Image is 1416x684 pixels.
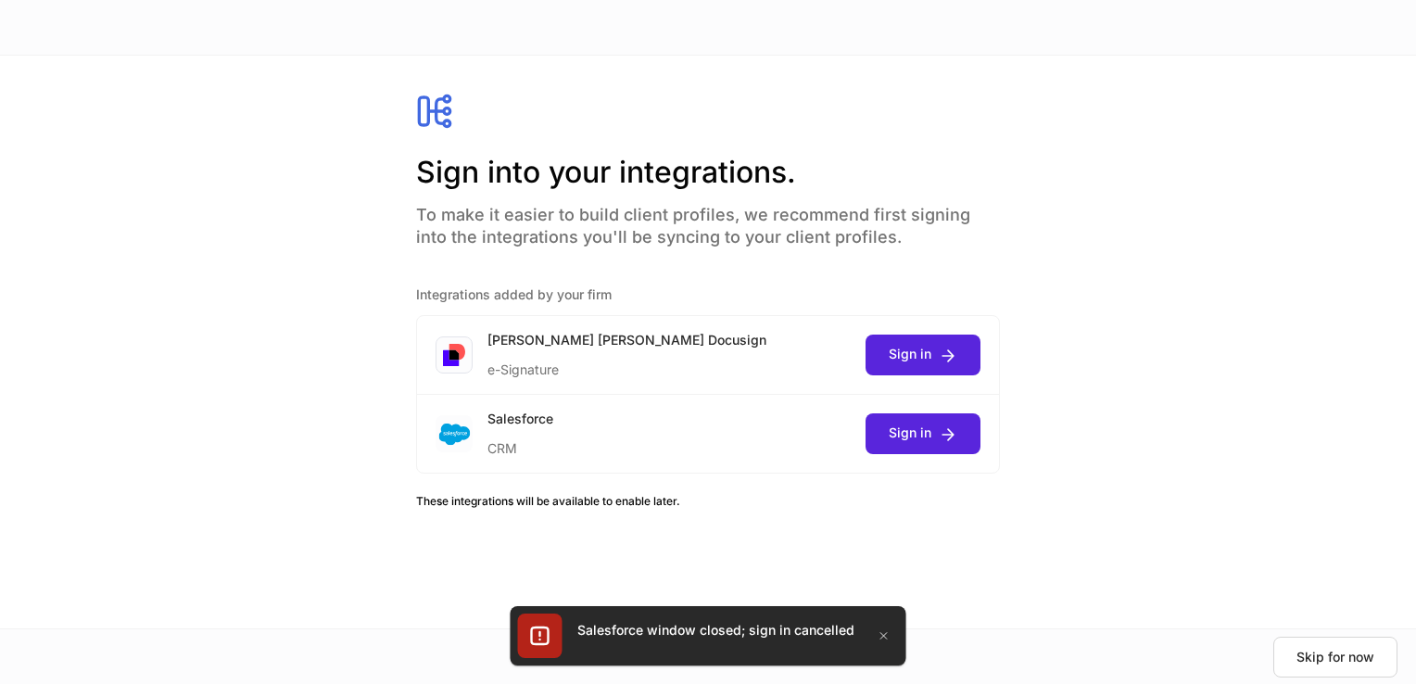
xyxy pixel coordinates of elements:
[1273,637,1397,678] button: Skip for now
[416,193,1000,248] h4: To make it easier to build client profiles, we recommend first signing into the integrations you'...
[487,410,553,428] div: Salesforce
[1296,648,1374,666] div: Skip for now
[416,492,1000,510] h6: These integrations will be available to enable later.
[487,349,766,379] div: e-Signature
[577,621,854,640] div: Salesforce window closed; sign in cancelled
[487,428,553,458] div: CRM
[866,413,980,454] button: Sign in
[416,152,1000,193] h2: Sign into your integrations.
[416,285,1000,304] h5: Integrations added by your firm
[866,335,980,375] button: Sign in
[889,345,957,364] div: Sign in
[889,424,957,443] div: Sign in
[487,331,766,349] div: [PERSON_NAME] [PERSON_NAME] Docusign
